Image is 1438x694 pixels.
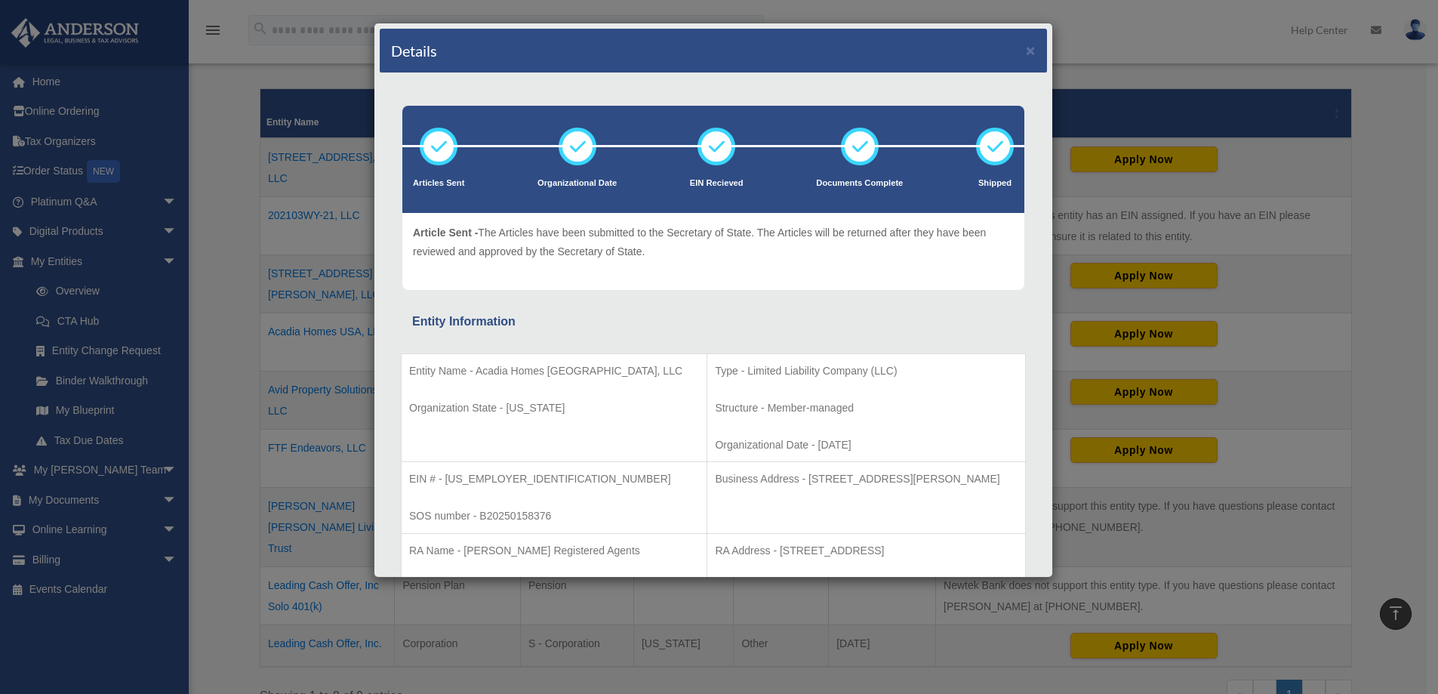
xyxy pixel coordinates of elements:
[409,507,699,526] p: SOS number - B20250158376
[715,436,1018,455] p: Organizational Date - [DATE]
[413,224,1014,261] p: The Articles have been submitted to the Secretary of State. The Articles will be returned after t...
[715,399,1018,418] p: Structure - Member-managed
[1026,42,1036,58] button: ×
[537,176,617,191] p: Organizational Date
[409,541,699,560] p: RA Name - [PERSON_NAME] Registered Agents
[391,40,437,61] h4: Details
[409,362,699,381] p: Entity Name - Acadia Homes [GEOGRAPHIC_DATA], LLC
[976,176,1014,191] p: Shipped
[413,176,464,191] p: Articles Sent
[715,470,1018,489] p: Business Address - [STREET_ADDRESS][PERSON_NAME]
[715,541,1018,560] p: RA Address - [STREET_ADDRESS]
[690,176,744,191] p: EIN Recieved
[816,176,903,191] p: Documents Complete
[412,311,1015,332] div: Entity Information
[715,362,1018,381] p: Type - Limited Liability Company (LLC)
[409,470,699,489] p: EIN # - [US_EMPLOYER_IDENTIFICATION_NUMBER]
[413,227,478,239] span: Article Sent -
[409,399,699,418] p: Organization State - [US_STATE]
